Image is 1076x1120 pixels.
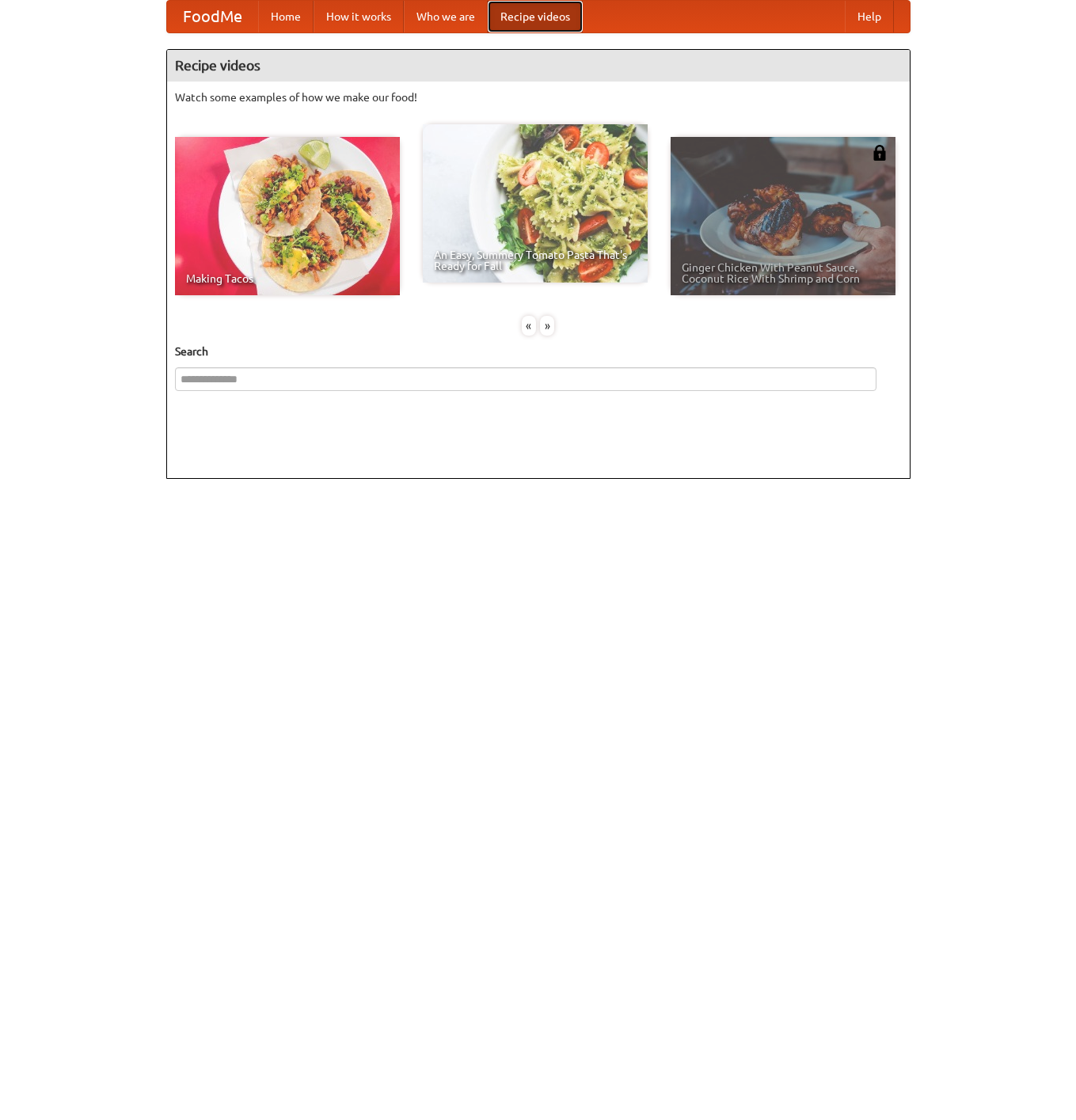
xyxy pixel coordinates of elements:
div: » [540,316,554,336]
a: An Easy, Summery Tomato Pasta That's Ready for Fall [423,124,648,283]
p: Watch some examples of how we make our food! [175,89,902,105]
h4: Recipe videos [167,50,910,82]
a: Making Tacos [175,137,400,295]
a: Recipe videos [488,1,583,32]
h5: Search [175,344,902,359]
a: Who we are [404,1,488,32]
img: 483408.png [872,145,888,161]
a: Help [845,1,894,32]
a: FoodMe [167,1,258,32]
div: « [522,316,536,336]
a: Home [258,1,314,32]
span: An Easy, Summery Tomato Pasta That's Ready for Fall [434,249,637,271]
a: How it works [314,1,404,32]
span: Making Tacos [186,273,389,284]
